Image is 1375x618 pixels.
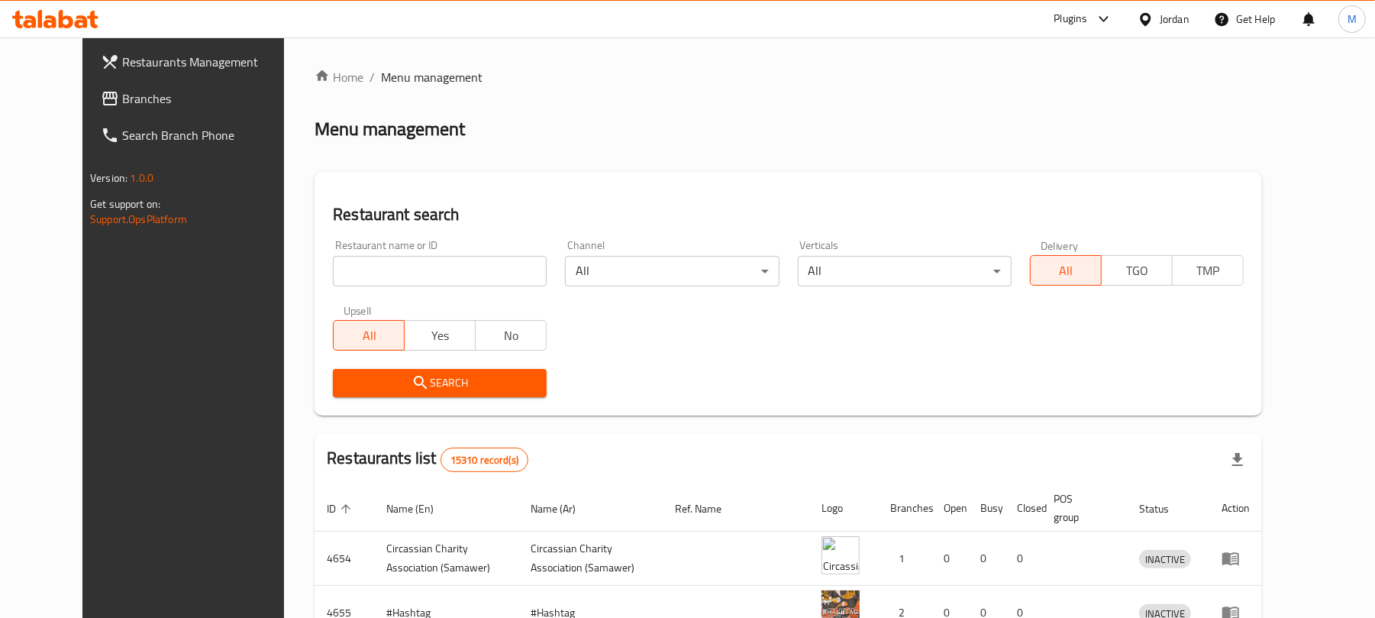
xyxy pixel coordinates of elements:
[374,532,518,586] td: ​Circassian ​Charity ​Association​ (Samawer)
[518,532,663,586] td: ​Circassian ​Charity ​Association​ (Samawer)
[1139,551,1191,568] span: INACTIVE
[345,374,534,393] span: Search
[1160,11,1189,28] div: Jordan
[968,485,1005,532] th: Busy
[315,117,465,141] h2: Menu management
[798,256,1012,286] div: All
[441,448,528,472] div: Total records count
[381,68,483,86] span: Menu management
[89,117,312,154] a: Search Branch Phone
[89,44,312,80] a: Restaurants Management
[1030,255,1102,286] button: All
[1172,255,1244,286] button: TMP
[333,320,405,351] button: All
[344,305,372,315] label: Upsell
[1222,549,1250,568] div: Menu
[333,369,547,397] button: Search
[327,447,528,472] h2: Restaurants list
[675,500,741,518] span: Ref. Name
[482,325,541,347] span: No
[968,532,1005,586] td: 0
[1041,240,1079,251] label: Delivery
[386,500,453,518] span: Name (En)
[821,536,860,574] img: ​Circassian ​Charity ​Association​ (Samawer)
[441,453,528,468] span: 15310 record(s)
[1139,500,1189,518] span: Status
[1101,255,1173,286] button: TGO
[122,89,300,108] span: Branches
[1054,10,1087,28] div: Plugins
[333,203,1244,226] h2: Restaurant search
[327,500,356,518] span: ID
[411,325,470,347] span: Yes
[1037,260,1096,282] span: All
[531,500,596,518] span: Name (Ar)
[931,485,968,532] th: Open
[1219,442,1256,478] div: Export file
[90,168,127,188] span: Version:
[878,532,931,586] td: 1
[315,68,363,86] a: Home
[1054,490,1109,526] span: POS group
[340,325,399,347] span: All
[1005,485,1041,532] th: Closed
[565,256,779,286] div: All
[130,168,153,188] span: 1.0.0
[90,194,160,214] span: Get support on:
[1005,532,1041,586] td: 0
[1209,485,1262,532] th: Action
[404,320,476,351] button: Yes
[475,320,547,351] button: No
[122,53,300,71] span: Restaurants Management
[315,532,374,586] td: 4654
[370,68,375,86] li: /
[878,485,931,532] th: Branches
[89,80,312,117] a: Branches
[333,256,547,286] input: Search for restaurant name or ID..
[809,485,878,532] th: Logo
[1348,11,1357,28] span: M
[1108,260,1167,282] span: TGO
[122,126,300,144] span: Search Branch Phone
[315,68,1262,86] nav: breadcrumb
[931,532,968,586] td: 0
[90,209,187,229] a: Support.OpsPlatform
[1179,260,1238,282] span: TMP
